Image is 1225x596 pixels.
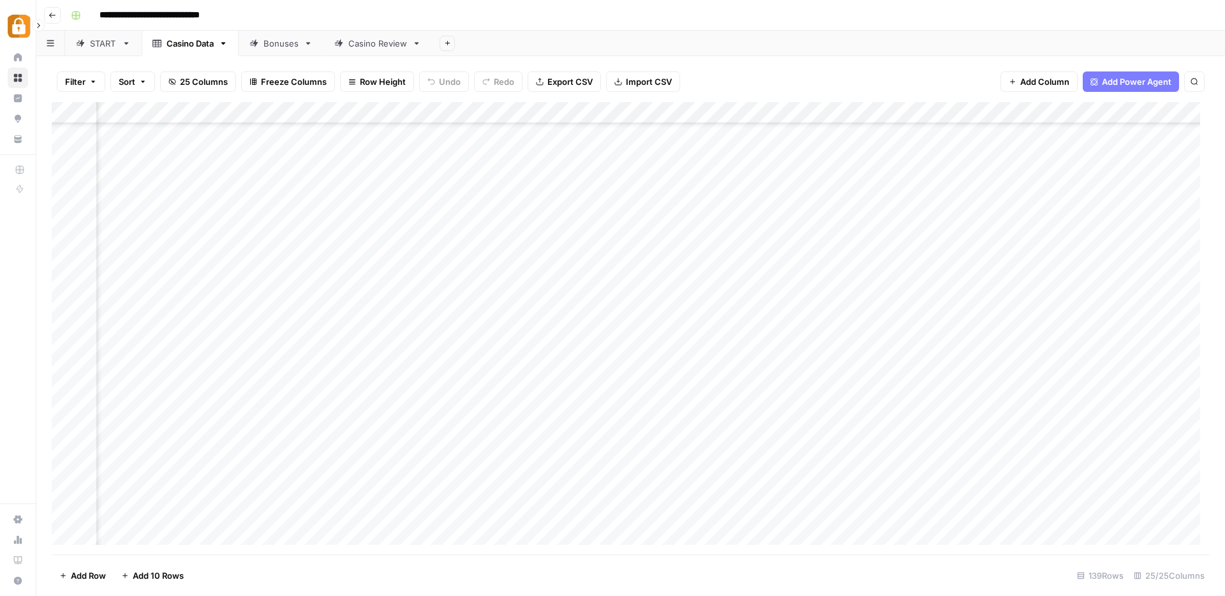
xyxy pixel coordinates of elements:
[264,37,299,50] div: Bonuses
[52,565,114,586] button: Add Row
[160,71,236,92] button: 25 Columns
[65,31,142,56] a: START
[323,31,432,56] a: Casino Review
[340,71,414,92] button: Row Height
[8,550,28,570] a: Learning Hub
[439,75,461,88] span: Undo
[626,75,672,88] span: Import CSV
[1000,71,1078,92] button: Add Column
[547,75,593,88] span: Export CSV
[90,37,117,50] div: START
[1083,71,1179,92] button: Add Power Agent
[419,71,469,92] button: Undo
[114,565,191,586] button: Add 10 Rows
[119,75,135,88] span: Sort
[474,71,523,92] button: Redo
[494,75,514,88] span: Redo
[71,569,106,582] span: Add Row
[8,47,28,68] a: Home
[528,71,601,92] button: Export CSV
[360,75,406,88] span: Row Height
[133,569,184,582] span: Add 10 Rows
[606,71,680,92] button: Import CSV
[57,71,105,92] button: Filter
[239,31,323,56] a: Bonuses
[65,75,85,88] span: Filter
[1129,565,1210,586] div: 25/25 Columns
[8,10,28,42] button: Workspace: Adzz
[261,75,327,88] span: Freeze Columns
[8,530,28,550] a: Usage
[8,68,28,88] a: Browse
[180,75,228,88] span: 25 Columns
[241,71,335,92] button: Freeze Columns
[167,37,214,50] div: Casino Data
[348,37,407,50] div: Casino Review
[8,88,28,108] a: Insights
[142,31,239,56] a: Casino Data
[8,15,31,38] img: Adzz Logo
[8,108,28,129] a: Opportunities
[8,570,28,591] button: Help + Support
[1102,75,1171,88] span: Add Power Agent
[8,509,28,530] a: Settings
[1020,75,1069,88] span: Add Column
[8,129,28,149] a: Your Data
[110,71,155,92] button: Sort
[1072,565,1129,586] div: 139 Rows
